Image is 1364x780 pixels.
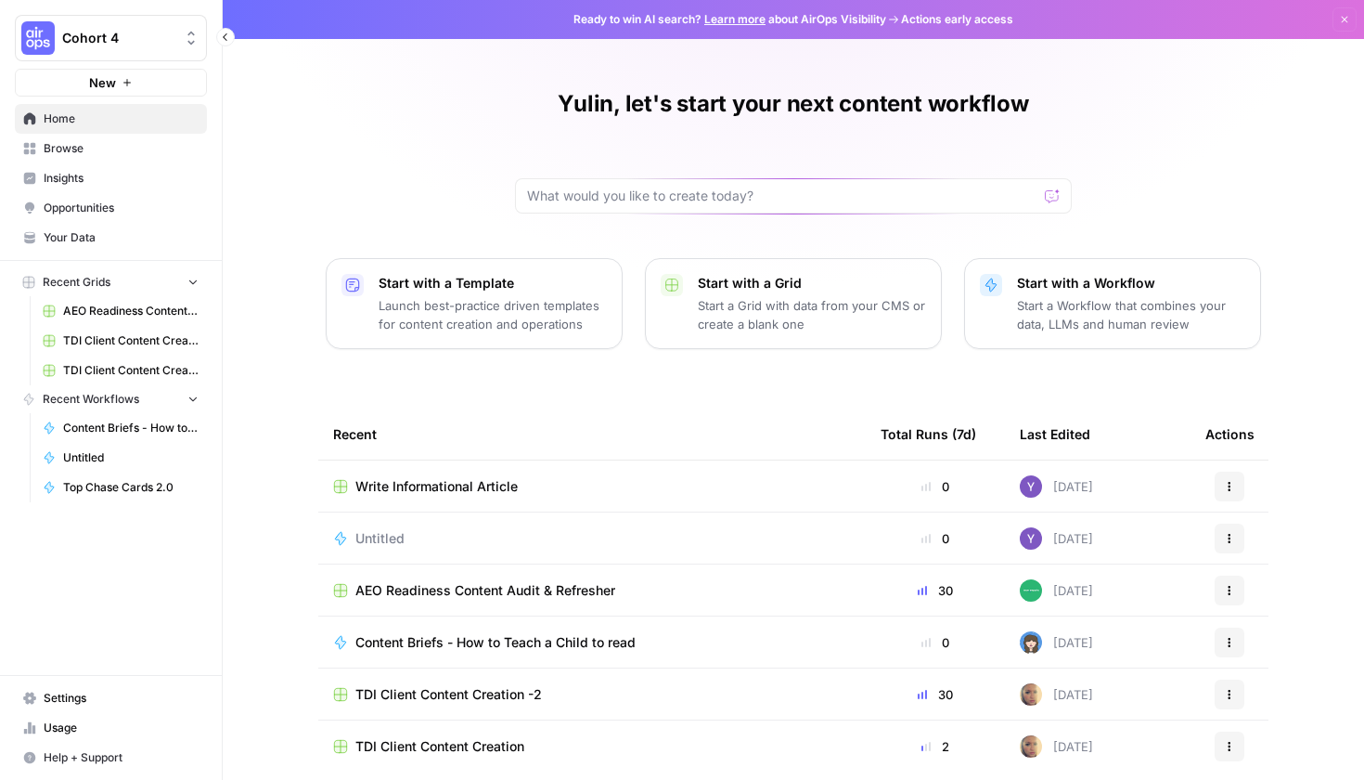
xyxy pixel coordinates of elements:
[355,737,524,756] span: TDI Client Content Creation
[355,633,636,652] span: Content Briefs - How to Teach a Child to read
[15,15,207,61] button: Workspace: Cohort 4
[34,296,207,326] a: AEO Readiness Content Audit & Refresher
[44,140,199,157] span: Browse
[333,633,851,652] a: Content Briefs - How to Teach a Child to read
[1017,296,1245,333] p: Start a Workflow that combines your data, LLMs and human review
[881,477,990,496] div: 0
[645,258,942,349] button: Start with a GridStart a Grid with data from your CMS or create a blank one
[63,420,199,436] span: Content Briefs - How to Teach a Child to read
[44,200,199,216] span: Opportunities
[333,477,851,496] a: Write Informational Article
[62,29,174,47] span: Cohort 4
[1020,631,1042,654] img: b65sxp8wo9gq7o48wcjghdpjk03q
[881,409,976,460] div: Total Runs (7d)
[1020,683,1093,706] div: [DATE]
[63,449,199,466] span: Untitled
[1020,409,1090,460] div: Last Edited
[881,737,990,756] div: 2
[558,89,1028,119] h1: Yulin, let's start your next content workflow
[333,737,851,756] a: TDI Client Content Creation
[333,685,851,704] a: TDI Client Content Creation -2
[698,296,926,333] p: Start a Grid with data from your CMS or create a blank one
[704,12,766,26] a: Learn more
[34,356,207,385] a: TDI Client Content Creation
[333,529,851,548] a: Untitled
[573,11,886,28] span: Ready to win AI search? about AirOps Visibility
[44,690,199,707] span: Settings
[34,326,207,356] a: TDI Client Content Creation -2
[63,303,199,319] span: AEO Readiness Content Audit & Refresher
[43,274,110,291] span: Recent Grids
[21,21,55,55] img: Cohort 4 Logo
[34,473,207,502] a: Top Chase Cards 2.0
[44,749,199,766] span: Help + Support
[527,187,1037,205] input: What would you like to create today?
[15,134,207,163] a: Browse
[63,362,199,379] span: TDI Client Content Creation
[34,443,207,473] a: Untitled
[43,391,139,408] span: Recent Workflows
[964,258,1261,349] button: Start with a WorkflowStart a Workflow that combines your data, LLMs and human review
[355,581,615,600] span: AEO Readiness Content Audit & Refresher
[1020,527,1042,550] img: ryfu751hd62nekrhaag3wp62sbzc
[698,274,926,292] p: Start with a Grid
[1020,475,1042,498] img: ryfu751hd62nekrhaag3wp62sbzc
[15,743,207,773] button: Help + Support
[15,385,207,413] button: Recent Workflows
[881,529,990,548] div: 0
[1020,735,1093,758] div: [DATE]
[1017,274,1245,292] p: Start with a Workflow
[34,413,207,443] a: Content Briefs - How to Teach a Child to read
[15,683,207,713] a: Settings
[63,479,199,496] span: Top Chase Cards 2.0
[881,633,990,652] div: 0
[15,69,207,97] button: New
[355,529,405,548] span: Untitled
[326,258,623,349] button: Start with a TemplateLaunch best-practice driven templates for content creation and operations
[63,332,199,349] span: TDI Client Content Creation -2
[15,268,207,296] button: Recent Grids
[15,713,207,743] a: Usage
[333,581,851,600] a: AEO Readiness Content Audit & Refresher
[355,685,542,704] span: TDI Client Content Creation -2
[15,223,207,253] a: Your Data
[44,170,199,187] span: Insights
[1020,579,1042,602] img: wwg0kvabo36enf59sssm51gfoc5r
[1020,683,1042,706] img: rpnue5gqhgwwz5ulzsshxcaclga5
[1205,409,1255,460] div: Actions
[15,193,207,223] a: Opportunities
[15,163,207,193] a: Insights
[44,110,199,127] span: Home
[333,409,851,460] div: Recent
[44,229,199,246] span: Your Data
[15,104,207,134] a: Home
[89,73,116,92] span: New
[44,720,199,736] span: Usage
[1020,527,1093,550] div: [DATE]
[1020,631,1093,654] div: [DATE]
[355,477,518,496] span: Write Informational Article
[379,296,607,333] p: Launch best-practice driven templates for content creation and operations
[881,581,990,600] div: 30
[379,274,607,292] p: Start with a Template
[1020,475,1093,498] div: [DATE]
[1020,735,1042,758] img: rpnue5gqhgwwz5ulzsshxcaclga5
[881,685,990,704] div: 30
[901,11,1013,28] span: Actions early access
[1020,579,1093,602] div: [DATE]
